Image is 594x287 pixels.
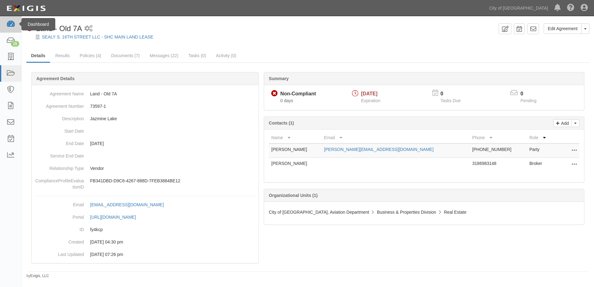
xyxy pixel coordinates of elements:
[470,158,527,172] td: 3186983148
[34,88,256,100] dd: Land - Old 7A
[90,215,143,220] a: [URL][DOMAIN_NAME]
[90,116,256,122] p: Jazmine Lake
[90,202,171,207] a: [EMAIL_ADDRESS][DOMAIN_NAME]
[269,76,289,81] b: Summary
[441,90,468,98] p: 0
[36,24,82,33] span: Land - Old 7A
[520,98,536,103] span: Pending
[34,198,84,208] dt: Email
[34,248,84,257] dt: Last Updated
[34,100,256,112] dd: 73597-1
[560,120,569,127] p: Add
[26,25,33,32] i: Non-Compliant
[21,18,55,30] div: Dashboard
[322,132,470,143] th: Email
[34,125,84,134] dt: Start Date
[269,158,322,172] td: [PERSON_NAME]
[107,49,144,62] a: Documents (7)
[30,274,49,278] a: Exigis, LLC
[567,4,574,12] i: Help Center - Complianz
[34,162,256,175] dd: Vendor
[34,211,84,220] dt: Portal
[34,137,84,147] dt: End Date
[470,132,527,143] th: Phone
[269,132,322,143] th: Name
[26,273,49,279] small: by
[444,210,466,215] span: Real Estate
[361,91,377,96] span: [DATE]
[269,193,318,198] b: Organizational Units (1)
[269,210,369,215] span: City of [GEOGRAPHIC_DATA], Aviation Department
[271,90,278,97] i: Non-Compliant
[42,34,153,39] a: SEALY S. 16TH STREET LLC - SHC MAIN LAND LEASE
[280,98,293,103] span: Since 09/30/2025
[34,88,84,97] dt: Agreement Name
[90,178,256,184] p: FB341DBD-D9C6-4267-888D-7FEB3884BE12
[51,49,75,62] a: Results
[324,147,433,152] a: [PERSON_NAME][EMAIL_ADDRESS][DOMAIN_NAME]
[26,49,50,63] a: Details
[34,223,84,233] dt: ID
[34,175,84,190] dt: ComplianceProfileEvaluationID
[269,121,294,125] b: Contacts (1)
[34,112,84,122] dt: Description
[280,90,316,98] div: Non-Compliant
[211,49,241,62] a: Activity (0)
[34,162,84,171] dt: Relationship Type
[75,49,106,62] a: Policies (4)
[34,223,256,236] dd: fy4kcp
[553,119,572,127] a: Add
[470,143,527,158] td: [PHONE_NUMBER]
[520,90,544,98] p: 0
[5,3,48,14] img: logo-5460c22ac91f19d4615b14bd174203de0afe785f0fc80cf4dbbc73dc1793850b.png
[85,25,93,32] i: 1 scheduled workflow
[34,150,84,159] dt: Service End Date
[90,202,164,208] div: [EMAIL_ADDRESS][DOMAIN_NAME]
[361,98,380,103] span: Expiration
[441,98,461,103] span: Tasks Due
[184,49,211,62] a: Tasks (0)
[486,2,551,14] a: City of [GEOGRAPHIC_DATA]
[34,137,256,150] dd: [DATE]
[377,210,436,215] span: Business & Properties Division
[527,143,555,158] td: Party
[34,248,256,261] dd: [DATE] 07:26 pm
[11,41,19,47] div: 15
[269,143,322,158] td: [PERSON_NAME]
[527,158,555,172] td: Broker
[527,132,555,143] th: Role
[34,100,84,109] dt: Agreement Number
[34,236,84,245] dt: Created
[145,49,183,62] a: Messages (22)
[36,76,75,81] b: Agreement Details
[34,236,256,248] dd: [DATE] 04:30 pm
[544,23,582,34] a: Edit Agreement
